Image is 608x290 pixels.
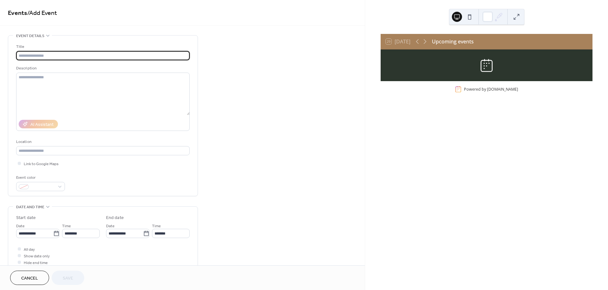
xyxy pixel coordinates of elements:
span: Cancel [21,275,38,282]
div: Powered by [464,87,518,92]
span: Time [152,223,161,229]
span: Time [62,223,71,229]
button: Cancel [10,271,49,285]
span: Date and time [16,204,44,210]
span: All day [24,246,35,253]
a: [DOMAIN_NAME] [487,87,518,92]
span: Date [16,223,25,229]
span: Show date only [24,253,50,260]
span: / Add Event [27,7,57,19]
div: Description [16,65,188,72]
span: Link to Google Maps [24,161,59,167]
div: Upcoming events [432,38,474,45]
div: Location [16,139,188,145]
div: End date [106,215,124,221]
div: Start date [16,215,36,221]
a: Events [8,7,27,19]
span: Date [106,223,115,229]
span: Hide end time [24,260,48,266]
div: Event color [16,174,64,181]
div: Title [16,43,188,50]
span: Event details [16,33,44,39]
